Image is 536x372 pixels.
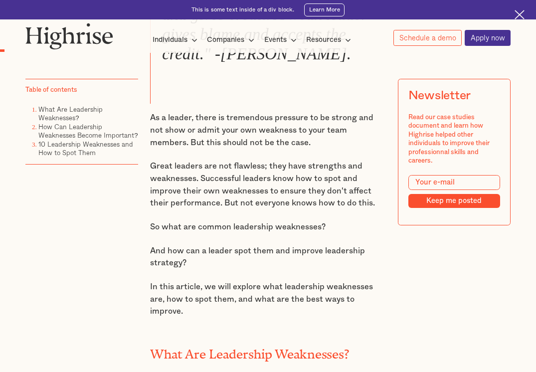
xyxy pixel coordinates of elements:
[153,34,187,46] div: Individuals
[264,34,287,46] div: Events
[264,34,300,46] div: Events
[515,10,525,20] img: Cross icon
[465,30,511,46] a: Apply now
[38,139,133,158] a: 10 Leadership Weaknesses and How to Spot Them
[38,104,103,123] a: What Are Leadership Weaknesses?
[306,34,354,46] div: Resources
[393,30,462,46] a: Schedule a demo
[150,344,386,359] h2: What Are Leadership Weaknesses?
[207,34,257,46] div: Companies
[207,34,244,46] div: Companies
[25,23,113,49] img: Highrise logo
[150,112,386,149] p: As a leader, there is tremendous pressure to be strong and not show or admit your own weakness to...
[25,86,77,94] div: Table of contents
[408,175,501,207] form: Modal Form
[408,89,471,104] div: Newsletter
[304,3,345,16] a: Learn More
[38,122,138,140] a: How Can Leadership Weaknesses Become Important?
[150,245,386,269] p: And how can a leader spot them and improve leadership strategy?
[150,160,386,209] p: Great leaders are not flawless; they have strengths and weaknesses. Successful leaders know how t...
[150,281,386,318] p: In this article, we will explore what leadership weaknesses are, how to spot them, and what are t...
[150,221,386,233] p: So what are common leadership weaknesses?
[191,6,295,14] div: This is some text inside of a div block.
[408,194,501,208] input: Keep me posted
[306,34,341,46] div: Resources
[153,34,200,46] div: Individuals
[408,175,501,190] input: Your e-mail
[408,113,501,166] div: Read our case studies document and learn how Highrise helped other individuals to improve their p...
